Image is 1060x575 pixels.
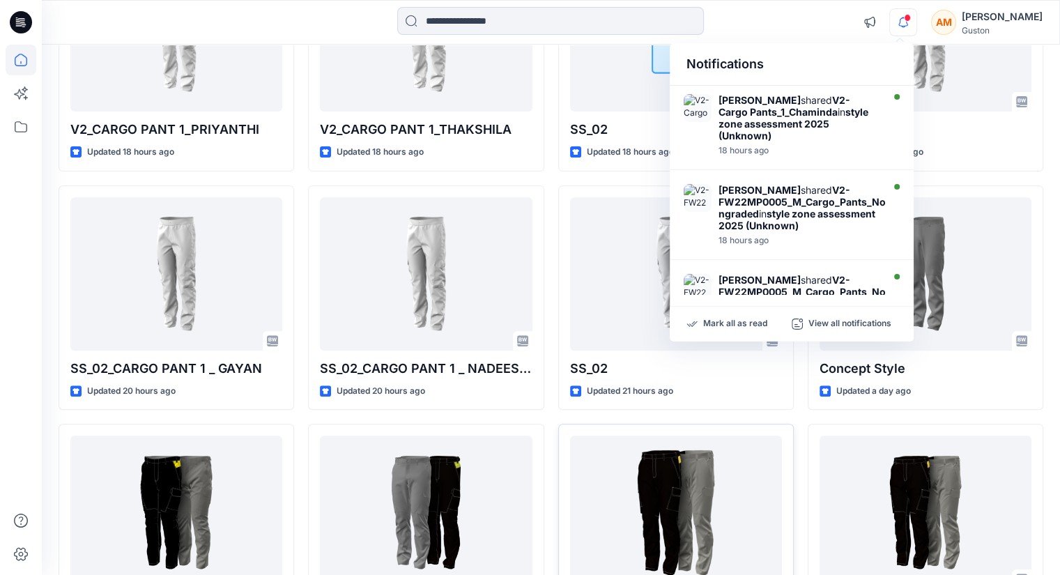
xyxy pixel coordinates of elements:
[719,274,886,309] strong: V2-FW22MP0005_M_Cargo_Pants_Nongraded
[820,359,1031,378] p: Concept Style
[719,146,879,155] div: Thursday, August 21, 2025 11:38
[719,94,879,141] div: shared in
[836,384,911,399] p: Updated a day ago
[337,145,424,160] p: Updated 18 hours ago
[719,274,891,321] div: shared in
[719,184,801,196] strong: [PERSON_NAME]
[684,94,712,122] img: V2-Cargo Pants_1_Chaminda
[719,94,801,106] strong: [PERSON_NAME]
[703,318,767,330] p: Mark all as read
[684,274,712,302] img: V2-FW22MP0005_M_Cargo_Pants_Nongraded
[320,197,532,351] a: SS_02_CARGO PANT 1 _ NADEESHA
[684,184,712,212] img: V2-FW22MP0005_M_Cargo_Pants_Nongraded
[570,359,782,378] p: SS_02
[719,208,875,231] strong: style zone assessment 2025 (Unknown)
[719,236,891,245] div: Thursday, August 21, 2025 11:36
[70,359,282,378] p: SS_02_CARGO PANT 1 _ GAYAN
[587,145,674,160] p: Updated 18 hours ago
[587,384,673,399] p: Updated 21 hours ago
[87,384,176,399] p: Updated 20 hours ago
[570,120,782,139] p: SS_02
[719,94,850,118] strong: V2-Cargo Pants_1_Chaminda
[320,120,532,139] p: V2_CARGO PANT 1_THAKSHILA
[820,120,1031,139] p: SS_02
[719,184,891,231] div: shared in
[962,25,1043,36] div: Guston
[719,106,868,141] strong: style zone assessment 2025 (Unknown)
[320,359,532,378] p: SS_02_CARGO PANT 1 _ NADEESHA
[337,384,425,399] p: Updated 20 hours ago
[820,197,1031,351] a: Concept Style
[70,120,282,139] p: V2_CARGO PANT 1_PRIYANTHI
[70,197,282,351] a: SS_02_CARGO PANT 1 _ GAYAN
[670,43,914,86] div: Notifications
[931,10,956,35] div: AM
[570,197,782,351] a: SS_02
[719,274,801,286] strong: [PERSON_NAME]
[87,145,174,160] p: Updated 18 hours ago
[808,318,891,330] p: View all notifications
[719,184,886,220] strong: V2-FW22MP0005_M_Cargo_Pants_Nongraded
[962,8,1043,25] div: [PERSON_NAME]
